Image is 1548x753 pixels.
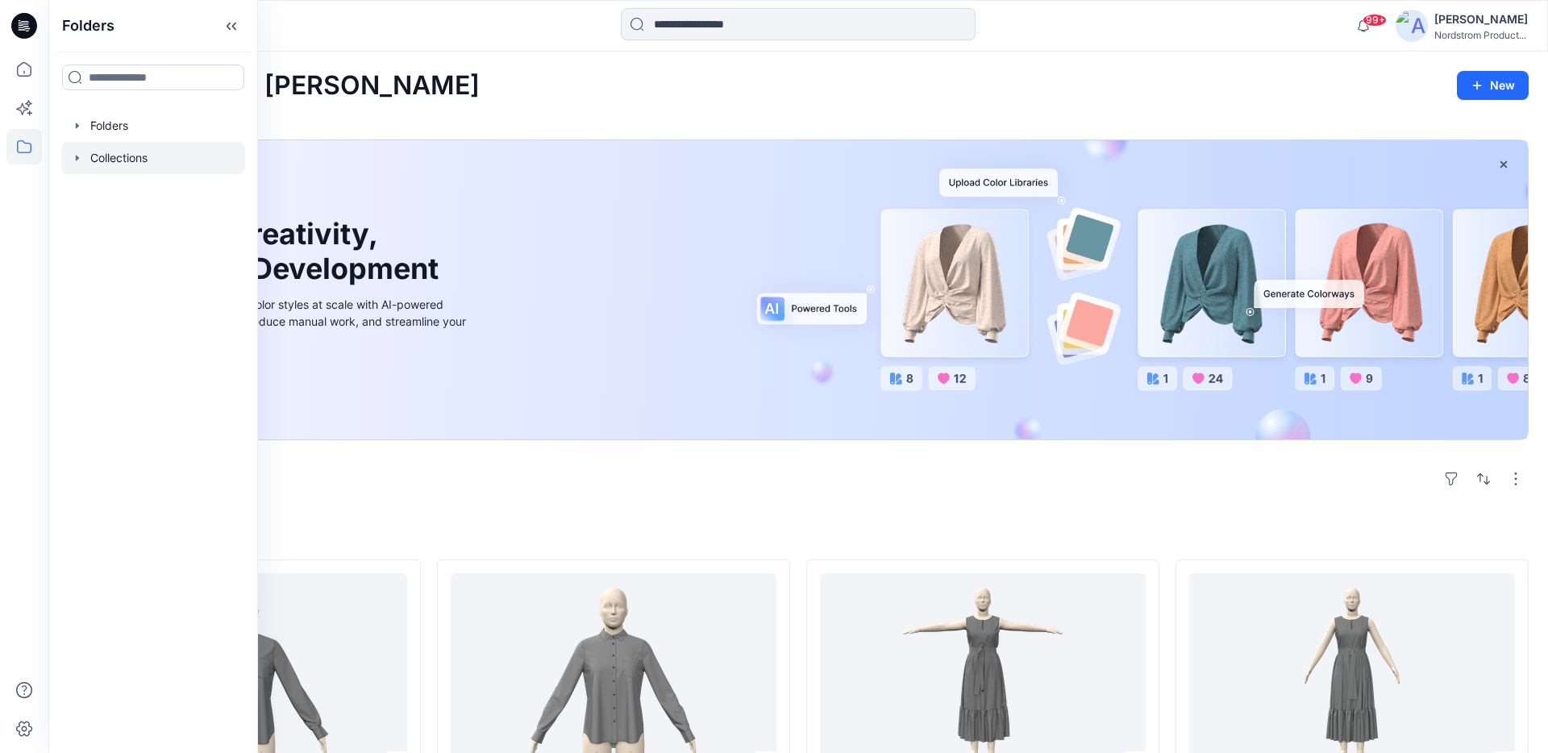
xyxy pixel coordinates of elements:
h1: Unleash Creativity, Speed Up Development [107,217,446,286]
div: [PERSON_NAME] [1434,10,1528,29]
div: Explore ideas faster and recolor styles at scale with AI-powered tools that boost creativity, red... [107,296,470,347]
h4: Styles [68,524,1529,543]
h2: Welcome back, [PERSON_NAME] [68,71,480,101]
div: Nordstrom Product... [1434,29,1528,41]
span: 99+ [1363,14,1387,27]
a: Discover more [107,366,470,398]
img: avatar [1396,10,1428,42]
button: New [1457,71,1529,100]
